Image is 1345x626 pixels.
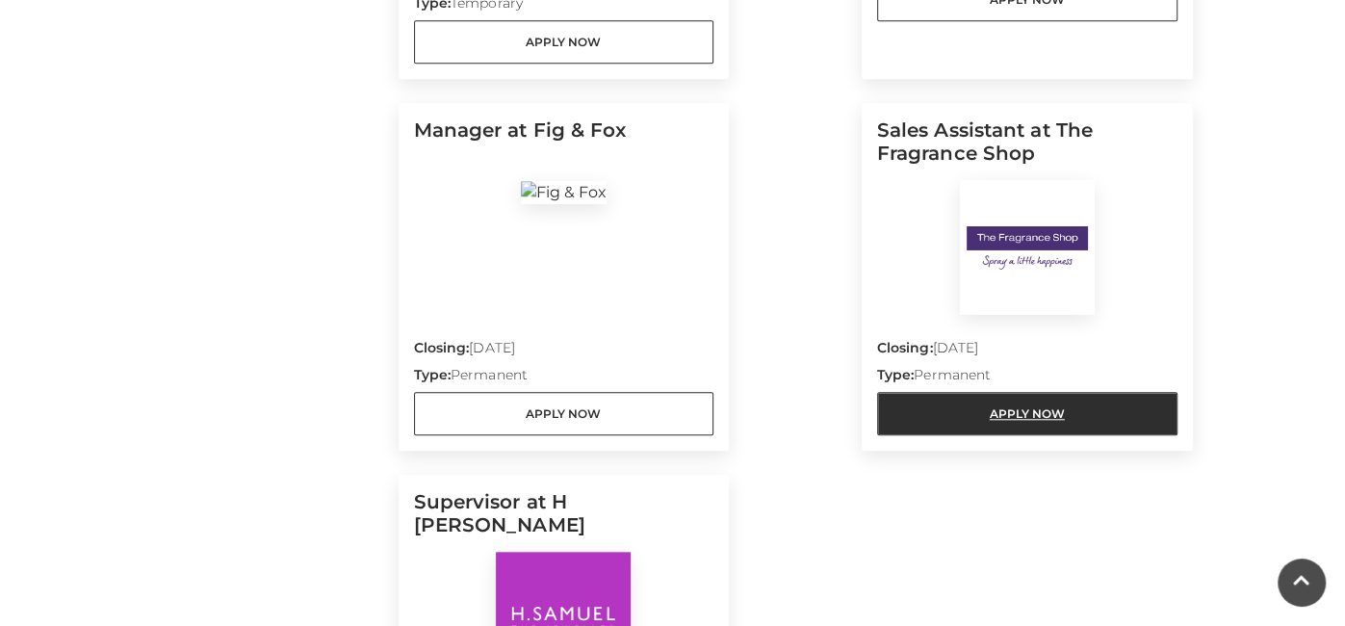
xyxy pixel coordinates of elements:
[414,339,470,356] strong: Closing:
[414,118,714,180] h5: Manager at Fig & Fox
[877,365,1177,392] p: Permanent
[414,366,451,383] strong: Type:
[414,338,714,365] p: [DATE]
[414,490,714,552] h5: Supervisor at H [PERSON_NAME]
[414,20,714,64] a: Apply Now
[877,338,1177,365] p: [DATE]
[877,366,914,383] strong: Type:
[877,339,933,356] strong: Closing:
[521,181,607,204] img: Fig & Fox
[414,365,714,392] p: Permanent
[414,392,714,435] a: Apply Now
[877,392,1177,435] a: Apply Now
[960,180,1095,315] img: The Fragrance Shop
[877,118,1177,180] h5: Sales Assistant at The Fragrance Shop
